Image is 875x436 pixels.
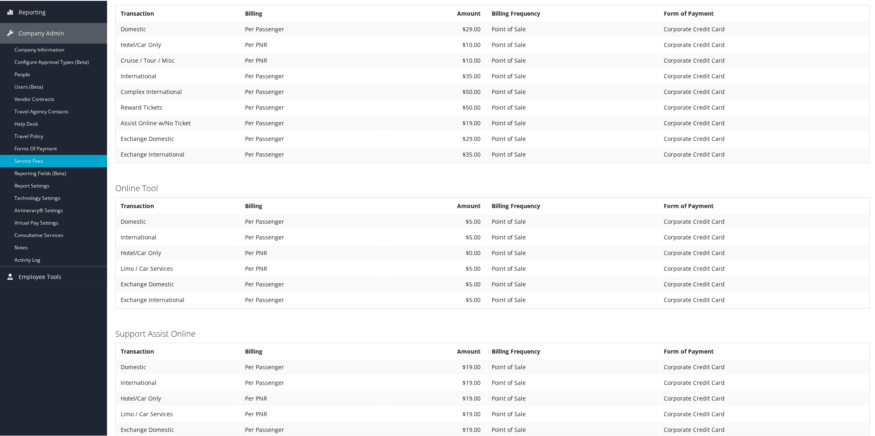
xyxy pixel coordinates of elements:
[241,37,384,52] td: Per PNR
[385,68,487,83] td: $35.00
[117,245,240,260] td: Hotel/Car Only
[117,375,240,389] td: International
[241,68,384,83] td: Per Passenger
[117,37,240,52] td: Hotel/Car Only
[385,5,487,20] th: Amount
[385,99,487,114] td: $50.00
[488,359,659,374] td: Point of Sale
[660,198,869,213] th: Form of Payment
[19,22,64,43] span: Company Admin
[660,84,869,98] td: Corporate Credit Card
[385,245,487,260] td: $0.00
[660,131,869,145] td: Corporate Credit Card
[241,99,384,114] td: Per Passenger
[660,375,869,389] td: Corporate Credit Card
[385,198,487,213] th: Amount
[385,390,487,405] td: $19.00
[241,260,384,275] td: Per PNR
[117,146,240,161] td: Exchange International
[241,276,384,291] td: Per Passenger
[488,406,659,421] td: Point of Sale
[117,260,240,275] td: Limo / Car Services
[117,99,240,114] td: Reward Tickets
[385,146,487,161] td: $35.00
[385,131,487,145] td: $29.00
[117,390,240,405] td: Hotel/Car Only
[115,182,870,193] h3: Online Tool
[241,375,384,389] td: Per Passenger
[488,343,659,358] th: Billing Frequency
[241,343,384,358] th: Billing
[488,21,659,36] td: Point of Sale
[660,260,869,275] td: Corporate Credit Card
[19,1,46,22] span: Reporting
[488,198,659,213] th: Billing Frequency
[117,84,240,98] td: Complex International
[117,292,240,307] td: Exchange International
[660,359,869,374] td: Corporate Credit Card
[117,21,240,36] td: Domestic
[488,292,659,307] td: Point of Sale
[241,292,384,307] td: Per Passenger
[385,343,487,358] th: Amount
[117,343,240,358] th: Transaction
[241,21,384,36] td: Per Passenger
[385,260,487,275] td: $5.00
[241,115,384,130] td: Per Passenger
[241,245,384,260] td: Per PNR
[660,115,869,130] td: Corporate Credit Card
[660,37,869,52] td: Corporate Credit Card
[660,5,869,20] th: Form of Payment
[241,84,384,98] td: Per Passenger
[385,359,487,374] td: $19.00
[660,229,869,244] td: Corporate Credit Card
[241,390,384,405] td: Per PNR
[660,52,869,67] td: Corporate Credit Card
[488,37,659,52] td: Point of Sale
[117,131,240,145] td: Exchange Domestic
[488,146,659,161] td: Point of Sale
[488,5,659,20] th: Billing Frequency
[241,213,384,228] td: Per Passenger
[117,359,240,374] td: Domestic
[488,245,659,260] td: Point of Sale
[660,146,869,161] td: Corporate Credit Card
[385,213,487,228] td: $5.00
[385,276,487,291] td: $5.00
[385,406,487,421] td: $19.00
[488,68,659,83] td: Point of Sale
[660,245,869,260] td: Corporate Credit Card
[117,5,240,20] th: Transaction
[241,5,384,20] th: Billing
[385,52,487,67] td: $10.00
[241,146,384,161] td: Per Passenger
[660,99,869,114] td: Corporate Credit Card
[488,115,659,130] td: Point of Sale
[385,21,487,36] td: $29.00
[488,390,659,405] td: Point of Sale
[488,276,659,291] td: Point of Sale
[488,375,659,389] td: Point of Sale
[241,406,384,421] td: Per PNR
[117,276,240,291] td: Exchange Domestic
[660,21,869,36] td: Corporate Credit Card
[385,84,487,98] td: $50.00
[488,260,659,275] td: Point of Sale
[660,276,869,291] td: Corporate Credit Card
[117,52,240,67] td: Cruise / Tour / Misc
[488,229,659,244] td: Point of Sale
[241,229,384,244] td: Per Passenger
[241,131,384,145] td: Per Passenger
[117,68,240,83] td: International
[488,84,659,98] td: Point of Sale
[488,52,659,67] td: Point of Sale
[117,213,240,228] td: Domestic
[117,229,240,244] td: International
[385,115,487,130] td: $19.00
[19,266,61,286] span: Employee Tools
[117,115,240,130] td: Assist Online w/No Ticket
[241,198,384,213] th: Billing
[488,131,659,145] td: Point of Sale
[385,37,487,52] td: $10.00
[117,198,240,213] th: Transaction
